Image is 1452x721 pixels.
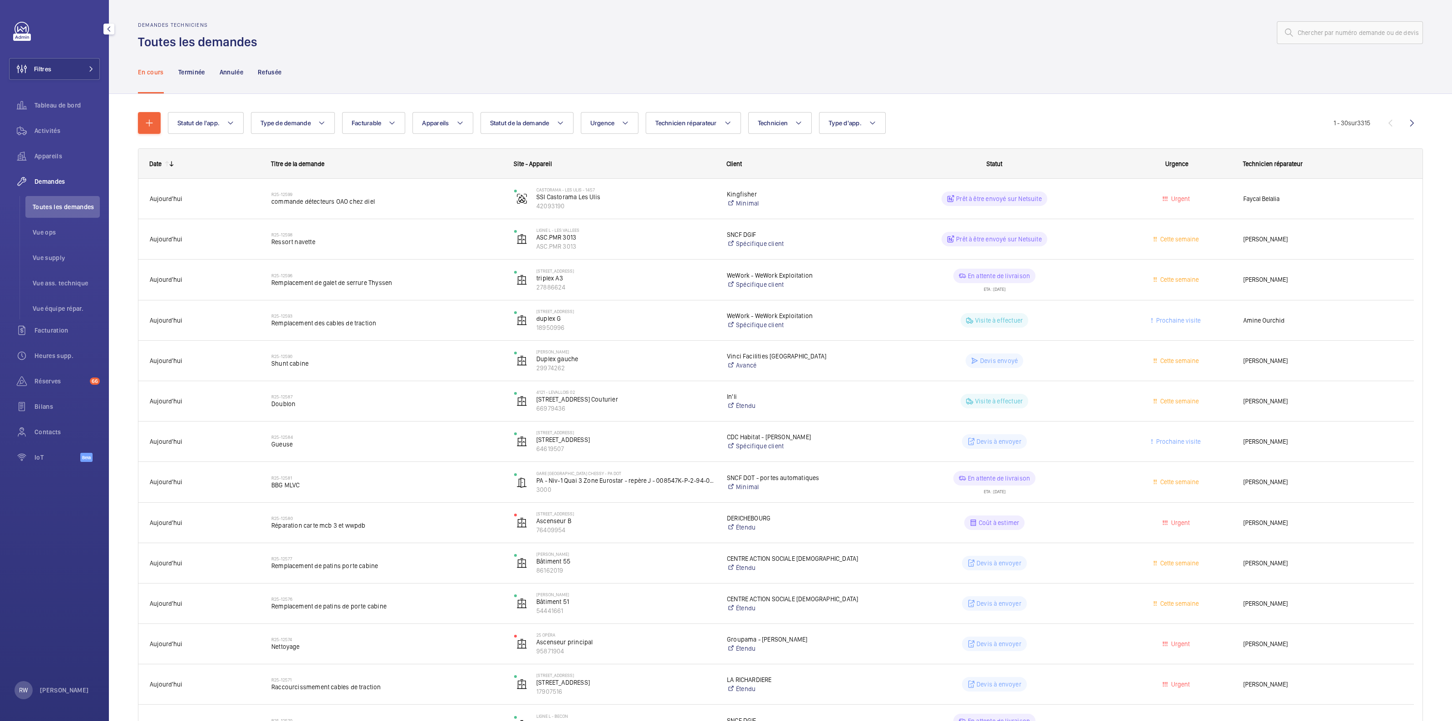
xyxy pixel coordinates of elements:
[271,160,324,167] span: Titre de la demande
[150,438,182,445] span: Aujourd'hui
[271,197,502,206] span: commande détecteurs OAO chez diel
[150,519,182,526] span: Aujourd'hui
[138,34,263,50] h1: Toutes les demandes
[516,275,527,285] img: elevator.svg
[150,317,182,324] span: Aujourd'hui
[33,228,100,237] span: Vue ops
[1165,160,1188,167] span: Urgence
[536,354,715,363] p: Duplex gauche
[1158,600,1199,607] span: Cette semaine
[271,434,502,440] h2: R25-12584
[536,389,715,395] p: 4121 - LEVALLOIS 02
[536,435,715,444] p: [STREET_ADDRESS]
[536,566,715,575] p: 86162019
[1158,478,1199,486] span: Cette semaine
[1243,315,1403,326] span: Amine Ourchid
[726,160,742,167] span: Client
[758,119,788,127] span: Technicien
[19,686,28,695] p: RW
[727,239,867,248] a: Spécifique client
[1158,357,1199,364] span: Cette semaine
[536,678,715,687] p: [STREET_ADDRESS]
[271,642,502,651] span: Nettoyage
[536,551,715,557] p: [PERSON_NAME]
[727,563,867,572] a: Étendu
[40,686,89,695] p: [PERSON_NAME]
[271,515,502,521] h2: R25-12580
[727,190,867,199] p: Kingfisher
[727,514,867,523] p: DERICHEBOURG
[150,681,182,688] span: Aujourd'hui
[1158,559,1199,567] span: Cette semaine
[34,453,80,462] span: IoT
[727,361,867,370] a: Avancé
[177,119,220,127] span: Statut de l'app.
[1243,598,1403,609] span: [PERSON_NAME]
[150,397,182,405] span: Aujourd'hui
[536,511,715,516] p: [STREET_ADDRESS]
[536,476,715,485] p: PA - Niv-1 Quai 3 Zone Eurostar - repère J - 008547K-P-2-94-0-28
[150,276,182,283] span: Aujourd'hui
[976,599,1021,608] p: Devis à envoyer
[727,603,867,613] a: Étendu
[271,237,502,246] span: Ressort navette
[727,684,867,693] a: Étendu
[536,349,715,354] p: [PERSON_NAME]
[178,68,205,77] p: Terminée
[168,112,244,134] button: Statut de l'app.
[514,160,552,167] span: Site - Appareil
[536,192,715,201] p: SSI Castorama Les Ulis
[150,357,182,364] span: Aujourd'hui
[258,68,281,77] p: Refusée
[536,268,715,274] p: [STREET_ADDRESS]
[1348,119,1357,127] span: sur
[727,199,867,208] a: Minimal
[80,453,93,462] span: Beta
[536,647,715,656] p: 95871904
[251,112,335,134] button: Type de demande
[271,313,502,319] h2: R25-12593
[271,521,502,530] span: Réparation carte mcb 3 et wwpdb
[536,592,715,597] p: [PERSON_NAME]
[9,58,100,80] button: Filtres
[150,195,182,202] span: Aujourd'hui
[984,486,1006,494] div: ETA : [DATE]
[536,201,715,211] p: 42093190
[149,160,162,167] div: Date
[34,402,100,411] span: Bilans
[536,687,715,696] p: 17907516
[536,713,715,719] p: Ligne L - BECON
[536,672,715,678] p: [STREET_ADDRESS]
[150,559,182,567] span: Aujourd'hui
[481,112,574,134] button: Statut de la demande
[976,680,1021,689] p: Devis à envoyer
[1243,477,1403,487] span: [PERSON_NAME]
[1243,160,1303,167] span: Technicien réparateur
[829,119,862,127] span: Type d'app.
[271,677,502,682] h2: R25-12571
[536,242,715,251] p: ASC.PMR 3013
[536,309,715,314] p: [STREET_ADDRESS]
[536,314,715,323] p: duplex G
[748,112,812,134] button: Technicien
[516,679,527,690] img: elevator.svg
[260,119,311,127] span: Type de demande
[138,22,263,28] h2: Demandes techniciens
[412,112,473,134] button: Appareils
[1243,275,1403,285] span: [PERSON_NAME]
[1154,438,1201,445] span: Prochaine visite
[536,471,715,476] p: Gare [GEOGRAPHIC_DATA] Chessy - PA DOT
[271,596,502,602] h2: R25-12576
[819,112,886,134] button: Type d'app.
[646,112,741,134] button: Technicien réparateur
[727,441,867,451] a: Spécifique client
[271,682,502,692] span: Raccourcissmement cables de traction
[975,316,1023,325] p: Visite à effectuer
[150,640,182,647] span: Aujourd'hui
[1243,437,1403,447] span: [PERSON_NAME]
[1243,234,1403,245] span: [PERSON_NAME]
[516,396,527,407] img: elevator.svg
[1277,21,1423,44] input: Chercher par numéro demande ou de devis
[536,187,715,192] p: Castorama - LES ULIS - 1457
[727,554,867,563] p: CENTRE ACTION SOCIALE [DEMOGRAPHIC_DATA]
